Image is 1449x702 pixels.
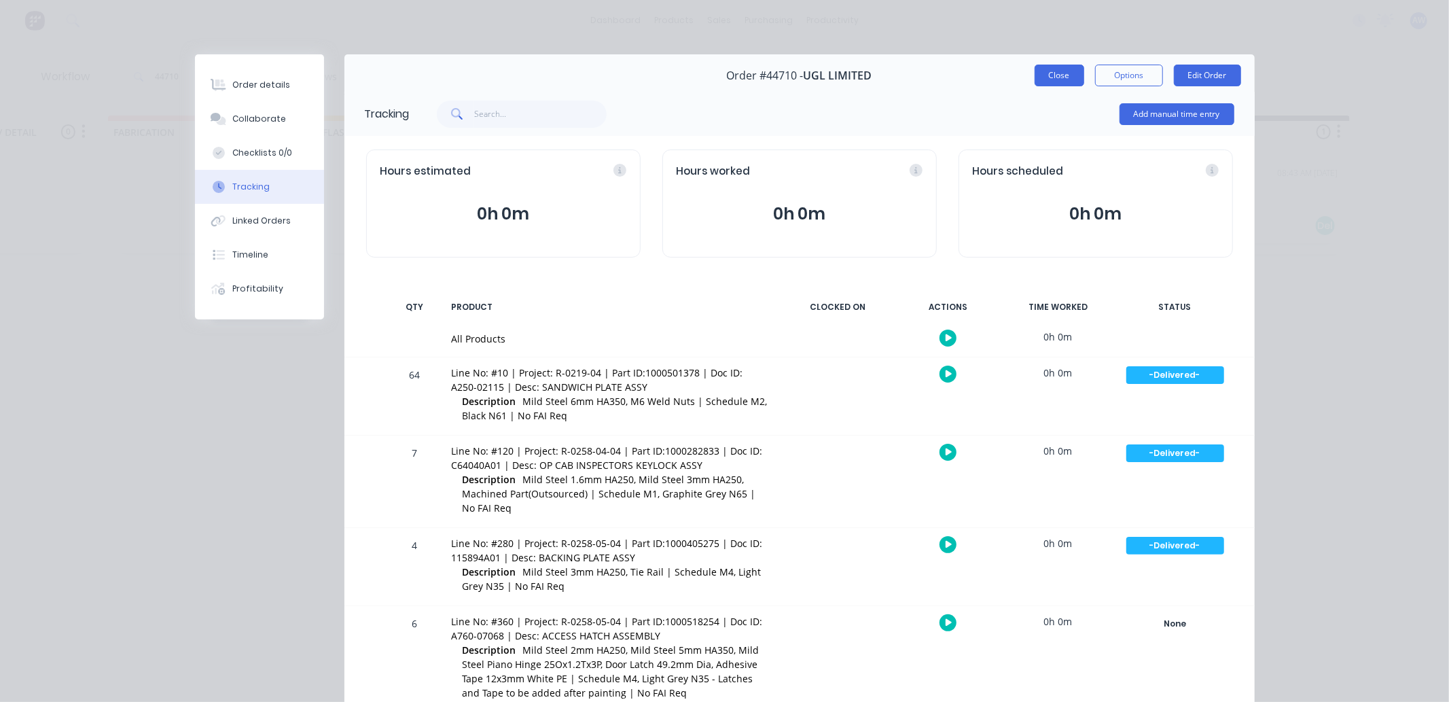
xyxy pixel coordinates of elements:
div: Tracking [365,106,410,122]
div: All Products [452,332,771,346]
div: Tracking [232,181,270,193]
button: 0h 0m [380,201,626,227]
span: Description [463,565,516,579]
button: Checklists 0/0 [195,136,324,170]
div: -Delivered- [1126,444,1224,462]
div: None [1126,615,1224,633]
div: 0h 0m [1007,321,1109,352]
div: Checklists 0/0 [232,147,292,159]
div: Line No: #280 | Project: R-0258-05-04 | Part ID:1000405275 | Doc ID: 115894A01 | Desc: BACKING PL... [452,536,771,565]
div: Collaborate [232,113,286,125]
button: Profitability [195,272,324,306]
div: 0h 0m [1007,528,1109,559]
div: TIME WORKED [1007,293,1109,321]
span: Hours estimated [380,164,471,179]
div: 0h 0m [1007,606,1109,637]
span: Order #44710 - [727,69,804,82]
button: 0h 0m [677,201,923,227]
div: -Delivered- [1126,537,1224,555]
button: Add manual time entry [1120,103,1234,125]
div: -Delivered- [1126,366,1224,384]
span: Mild Steel 1.6mm HA250, Mild Steel 3mm HA250, Machined Part(Outsourced) | Schedule M1, Graphite G... [463,473,756,514]
div: Timeline [232,249,268,261]
span: Mild Steel 6mm HA350, M6 Weld Nuts | Schedule M2, Black N61 | No FAI Req [463,395,768,422]
span: Mild Steel 3mm HA250, Tie Rail | Schedule M4, Light Grey N35 | No FAI Req [463,565,762,593]
span: Description [463,472,516,487]
div: Profitability [232,283,283,295]
div: Line No: #10 | Project: R-0219-04 | Part ID:1000501378 | Doc ID: A250-02115 | Desc: SANDWICH PLAT... [452,366,771,394]
div: 0h 0m [1007,357,1109,388]
button: Order details [195,68,324,102]
button: Tracking [195,170,324,204]
div: QTY [395,293,435,321]
button: None [1126,614,1225,633]
div: Linked Orders [232,215,291,227]
button: Linked Orders [195,204,324,238]
div: 0h 0m [1007,436,1109,466]
div: CLOCKED ON [787,293,889,321]
span: Mild Steel 2mm HA250, Mild Steel 5mm HA350, Mild Steel Piano Hinge 25Ox1.2Tx3P, Door Latch 49.2mm... [463,644,759,699]
span: Description [463,394,516,408]
div: Line No: #120 | Project: R-0258-04-04 | Part ID:1000282833 | Doc ID: C64040A01 | Desc: OP CAB INS... [452,444,771,472]
span: Hours worked [677,164,751,179]
button: -Delivered- [1126,536,1225,555]
input: Search... [474,101,607,128]
div: ACTIONS [897,293,999,321]
button: -Delivered- [1126,366,1225,385]
button: 0h 0m [973,201,1219,227]
div: PRODUCT [444,293,779,321]
div: 64 [395,359,435,435]
button: -Delivered- [1126,444,1225,463]
button: Collaborate [195,102,324,136]
button: Timeline [195,238,324,272]
div: Order details [232,79,290,91]
span: Description [463,643,516,657]
button: Close [1035,65,1084,86]
span: UGL LIMITED [804,69,872,82]
div: Line No: #360 | Project: R-0258-05-04 | Part ID:1000518254 | Doc ID: A760-07068 | Desc: ACCESS HA... [452,614,771,643]
div: STATUS [1117,293,1233,321]
button: Options [1095,65,1163,86]
span: Hours scheduled [973,164,1064,179]
div: 4 [395,530,435,606]
div: 7 [395,438,435,527]
button: Edit Order [1174,65,1241,86]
